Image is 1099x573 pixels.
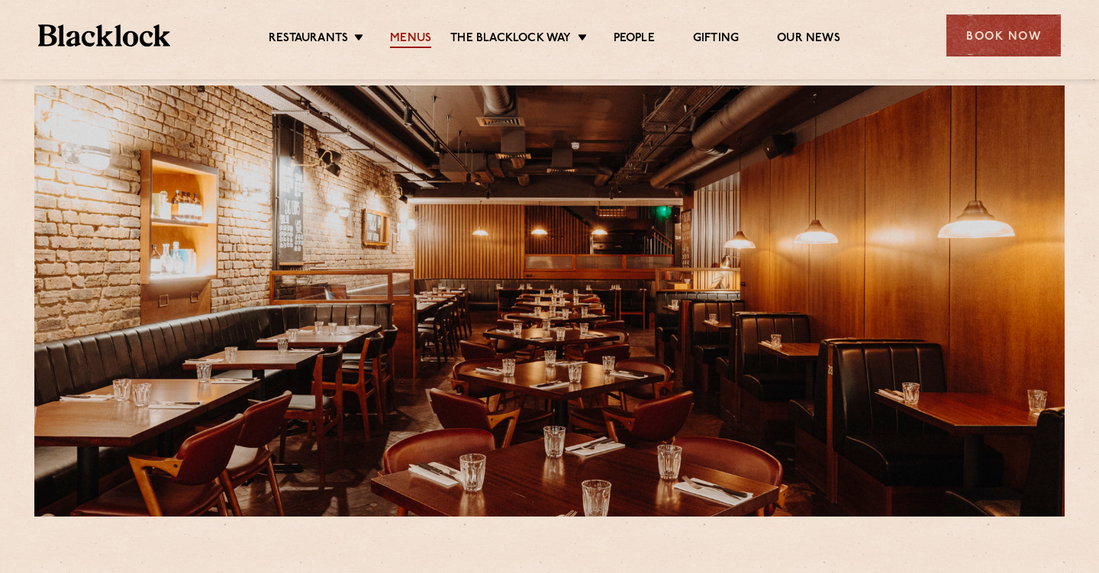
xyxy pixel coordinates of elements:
[390,31,431,48] a: Menus
[450,31,571,48] a: The Blacklock Way
[38,24,170,47] img: BL_Textured_Logo-footer-cropped.svg
[614,31,655,48] a: People
[777,31,840,48] a: Our News
[946,14,1061,56] div: Book Now
[693,31,739,48] a: Gifting
[269,31,348,48] a: Restaurants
